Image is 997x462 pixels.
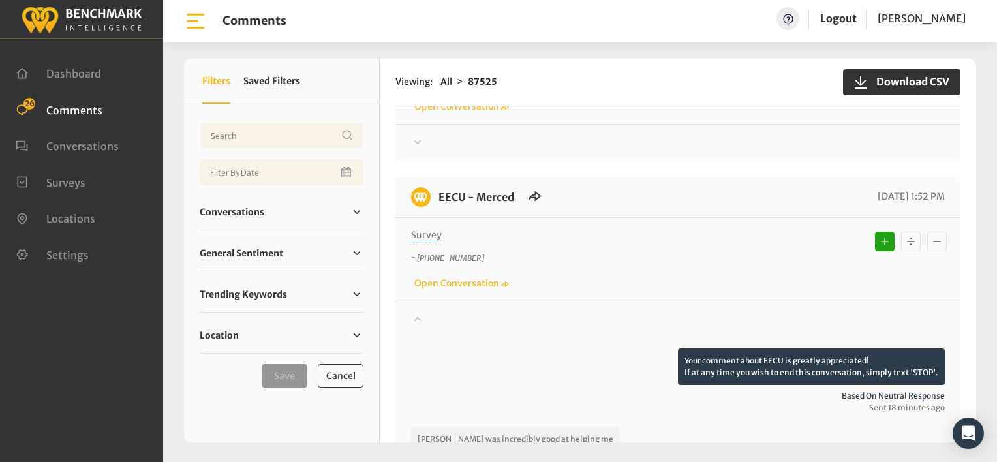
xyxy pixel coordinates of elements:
div: Basic example [872,228,950,254]
strong: 87525 [468,76,497,87]
h1: Comments [222,14,286,28]
div: Open Intercom Messenger [953,418,984,449]
img: bar [184,10,207,33]
span: Conversations [46,140,119,153]
p: [PERSON_NAME] was incredibly good at helping me [411,427,620,452]
span: Comments [46,103,102,116]
span: [DATE] 1:52 PM [874,191,945,202]
span: [PERSON_NAME] [878,12,966,25]
span: Location [200,329,239,343]
a: General Sentiment [200,243,363,263]
span: Surveys [46,176,85,189]
a: Open Conversation [411,100,509,112]
span: General Sentiment [200,247,283,260]
a: [PERSON_NAME] [878,7,966,30]
input: Username [200,123,363,149]
input: Date range input field [200,159,363,185]
a: Settings [16,247,89,260]
img: benchmark [21,3,142,35]
span: Conversations [200,206,264,219]
a: Comments 26 [16,102,102,115]
span: Download CSV [868,74,949,89]
a: Logout [820,12,857,25]
span: Viewing: [395,75,433,89]
span: 26 [23,98,35,110]
span: Trending Keywords [200,288,287,301]
button: Saved Filters [243,59,300,104]
a: Open Conversation [411,277,509,289]
a: Locations [16,211,95,224]
a: Conversations [16,138,119,151]
a: Trending Keywords [200,285,363,304]
span: Locations [46,212,95,225]
button: Filters [202,59,230,104]
span: Settings [46,248,89,261]
span: All [440,76,452,87]
button: Download CSV [843,69,960,95]
h6: EECU - Merced [431,187,522,207]
a: Conversations [200,202,363,222]
span: Sent 18 minutes ago [411,402,945,414]
button: Cancel [318,364,363,388]
a: Surveys [16,175,85,188]
span: Dashboard [46,67,101,80]
button: Open Calendar [339,159,356,185]
span: Based on neutral response [411,390,945,402]
a: Logout [820,7,857,30]
img: benchmark [411,187,431,207]
a: Location [200,326,363,345]
a: Dashboard [16,66,101,79]
p: Your comment about EECU is greatly appreciated! If at any time you wish to end this conversation,... [678,348,945,385]
i: ~ [PHONE_NUMBER] [411,253,484,263]
a: EECU - Merced [438,191,514,204]
span: Survey [411,229,442,241]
